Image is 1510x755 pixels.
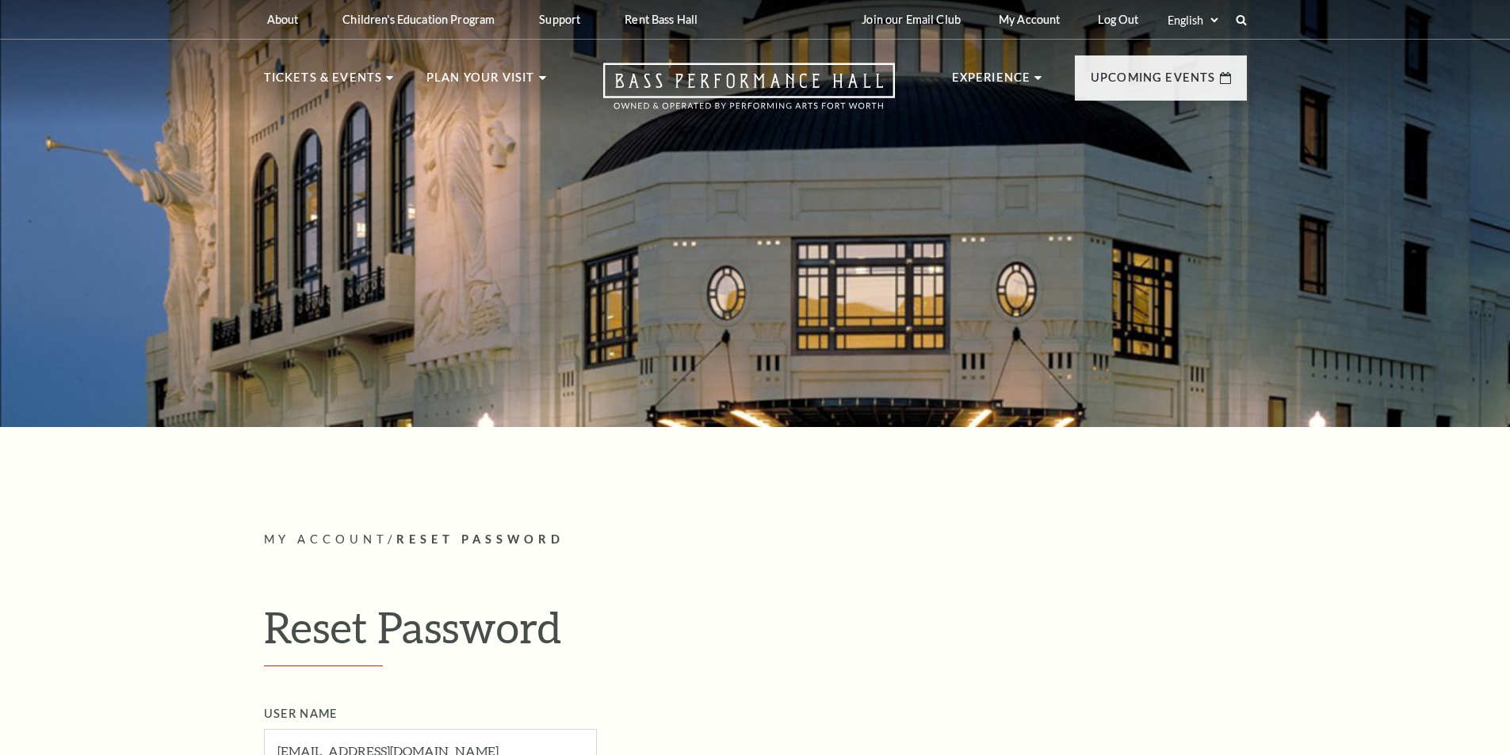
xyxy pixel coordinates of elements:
[539,13,580,26] p: Support
[264,704,1281,724] label: User Name
[267,13,299,26] p: About
[396,532,564,546] span: Reset Password
[952,68,1031,97] p: Experience
[264,68,383,97] p: Tickets & Events
[264,601,1247,666] h1: Reset Password
[1091,68,1216,97] p: Upcoming Events
[264,530,1247,550] p: /
[342,13,495,26] p: Children's Education Program
[426,68,535,97] p: Plan Your Visit
[1164,13,1221,28] select: Select:
[625,13,698,26] p: Rent Bass Hall
[264,532,388,546] span: My Account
